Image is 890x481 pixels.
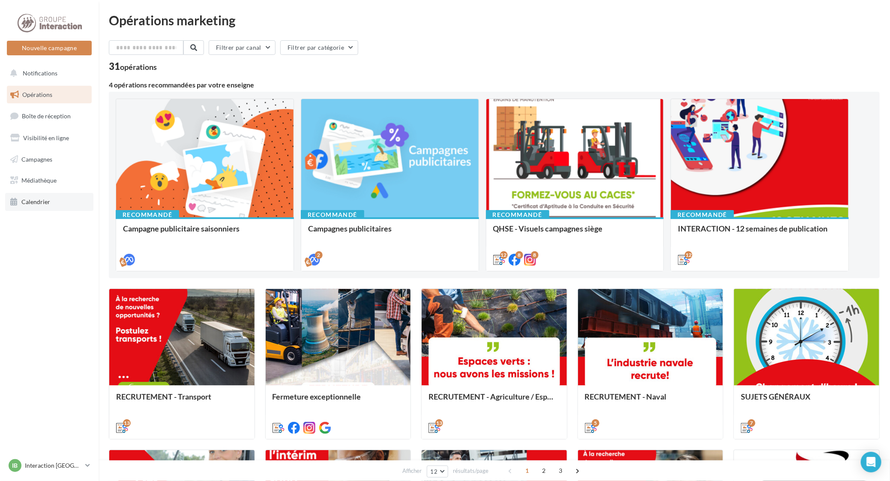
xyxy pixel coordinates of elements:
div: Recommandé [486,210,549,219]
a: Opérations [5,86,93,104]
div: 12 [685,251,692,259]
div: Campagne publicitaire saisonniers [123,224,287,241]
div: RECRUTEMENT - Naval [585,392,716,409]
button: Notifications [5,64,90,82]
span: IB [12,461,18,470]
div: INTERACTION - 12 semaines de publication [678,224,842,241]
span: Notifications [23,69,57,77]
button: 12 [427,466,449,478]
div: 12 [500,251,508,259]
div: 8 [531,251,539,259]
a: Campagnes [5,150,93,168]
div: 31 [109,62,157,71]
span: Médiathèque [21,177,57,184]
span: Campagnes [21,155,52,162]
div: Open Intercom Messenger [861,452,881,472]
span: 12 [431,468,438,475]
span: Afficher [403,467,422,475]
p: Interaction [GEOGRAPHIC_DATA] [25,461,82,470]
span: Visibilité en ligne [23,134,69,141]
span: Calendrier [21,198,50,205]
div: Campagnes publicitaires [308,224,472,241]
div: 4 opérations recommandées par votre enseigne [109,81,880,88]
a: Calendrier [5,193,93,211]
div: Recommandé [301,210,364,219]
span: 2 [537,464,551,478]
div: RECRUTEMENT - Transport [116,392,248,409]
div: RECRUTEMENT - Agriculture / Espaces verts [429,392,560,409]
div: 13 [123,419,131,427]
span: 3 [554,464,567,478]
div: QHSE - Visuels campagnes siège [493,224,657,241]
div: opérations [120,63,157,71]
button: Filtrer par canal [209,40,276,55]
div: Recommandé [671,210,734,219]
div: Fermeture exceptionnelle [273,392,404,409]
span: Boîte de réception [22,112,71,120]
a: Médiathèque [5,171,93,189]
div: Opérations marketing [109,14,880,27]
div: Recommandé [116,210,179,219]
div: 8 [515,251,523,259]
button: Filtrer par catégorie [280,40,358,55]
a: IB Interaction [GEOGRAPHIC_DATA] [7,457,92,474]
span: résultats/page [453,467,488,475]
span: 1 [520,464,534,478]
div: 5 [592,419,599,427]
button: Nouvelle campagne [7,41,92,55]
div: 2 [315,251,323,259]
a: Visibilité en ligne [5,129,93,147]
div: SUJETS GÉNÉRAUX [741,392,872,409]
div: 7 [748,419,755,427]
span: Opérations [22,91,52,98]
a: Boîte de réception [5,107,93,125]
div: 13 [435,419,443,427]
